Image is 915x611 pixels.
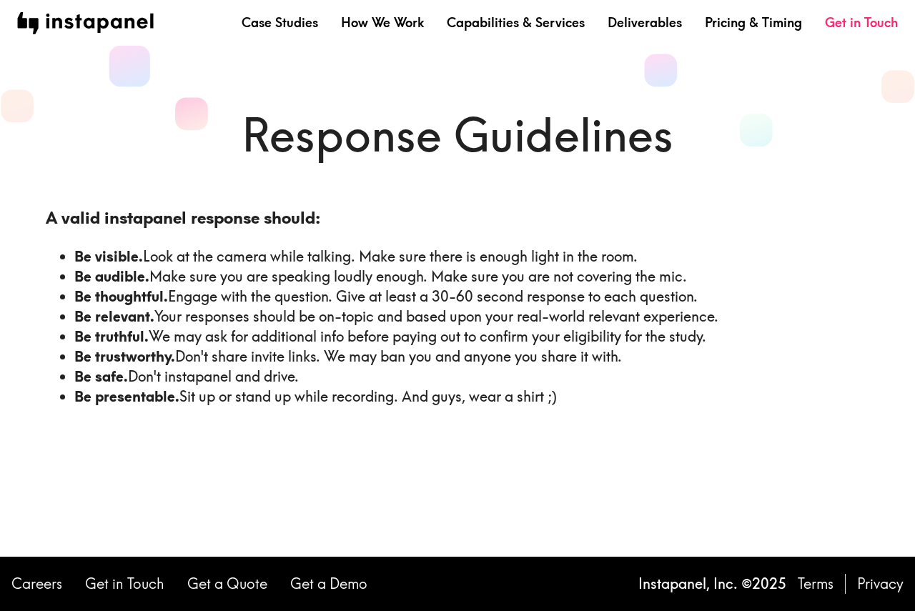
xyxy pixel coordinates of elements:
[74,387,869,407] li: Sit up or stand up while recording. And guys, wear a shirt ;)
[46,207,869,230] h3: A valid instapanel response should:
[74,307,154,325] b: Be relevant.
[11,574,62,594] a: Careers
[74,347,175,365] b: Be trustworthy.
[74,267,869,287] li: Make sure you are speaking loudly enough. Make sure you are not covering the mic.
[74,367,869,387] li: Don't instapanel and drive.
[17,12,154,34] img: instapanel
[290,574,367,594] a: Get a Demo
[242,14,318,31] a: Case Studies
[705,14,802,31] a: Pricing & Timing
[857,574,904,594] a: Privacy
[74,247,143,265] b: Be visible.
[74,347,869,367] li: Don't share invite links. We may ban you and anyone you share it with.
[85,574,164,594] a: Get in Touch
[798,574,834,594] a: Terms
[74,327,149,345] b: Be truthful.
[447,14,585,31] a: Capabilities & Services
[638,574,786,594] p: Instapanel, Inc. © 2025
[74,307,869,327] li: Your responses should be on-topic and based upon your real-world relevant experience.
[74,387,179,405] b: Be presentable.
[608,14,682,31] a: Deliverables
[74,267,149,285] b: Be audible.
[74,367,128,385] b: Be safe.
[46,103,869,167] h1: Response Guidelines
[74,287,869,307] li: Engage with the question. Give at least a 30-60 second response to each question.
[187,574,267,594] a: Get a Quote
[341,14,424,31] a: How We Work
[825,14,898,31] a: Get in Touch
[74,287,168,305] b: Be thoughtful.
[74,247,869,267] li: Look at the camera while talking. Make sure there is enough light in the room.
[74,327,869,347] li: We may ask for additional info before paying out to confirm your eligibility for the study.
